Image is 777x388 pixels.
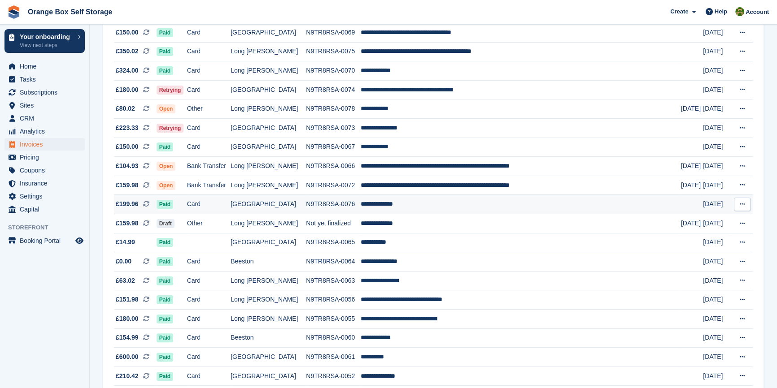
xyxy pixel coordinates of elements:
span: Settings [20,190,74,203]
span: £159.98 [116,219,139,228]
a: menu [4,164,85,177]
td: [DATE] [703,328,732,348]
a: menu [4,73,85,86]
td: Card [187,119,231,138]
p: Your onboarding [20,34,73,40]
td: [DATE] [703,157,732,176]
td: N9TR8RSA-0072 [306,176,361,195]
span: £180.00 [116,314,139,323]
td: [DATE] [681,99,703,119]
a: Orange Box Self Storage [24,4,116,19]
span: Open [157,181,176,190]
span: £151.98 [116,295,139,304]
span: £14.99 [116,237,135,247]
td: [DATE] [703,271,732,290]
span: Home [20,60,74,73]
td: N9TR8RSA-0060 [306,328,361,348]
td: Bank Transfer [187,157,231,176]
span: £159.98 [116,181,139,190]
span: Help [715,7,727,16]
td: [DATE] [703,42,732,61]
td: Card [187,328,231,348]
td: N9TR8RSA-0078 [306,99,361,119]
td: Not yet finalized [306,214,361,233]
span: Booking Portal [20,234,74,247]
span: Paid [157,372,173,381]
span: Account [746,8,769,17]
span: £80.02 [116,104,135,113]
td: [GEOGRAPHIC_DATA] [231,195,306,214]
td: Other [187,99,231,119]
a: menu [4,99,85,112]
a: menu [4,151,85,164]
span: £180.00 [116,85,139,95]
span: Paid [157,47,173,56]
td: Long [PERSON_NAME] [231,309,306,328]
span: Paid [157,333,173,342]
td: Long [PERSON_NAME] [231,176,306,195]
td: [DATE] [681,176,703,195]
td: [DATE] [703,252,732,272]
td: Long [PERSON_NAME] [231,157,306,176]
span: £150.00 [116,28,139,37]
a: menu [4,177,85,190]
img: SARAH T [735,7,744,16]
span: Invoices [20,138,74,151]
td: Card [187,61,231,81]
td: Other [187,214,231,233]
span: Paid [157,257,173,266]
td: Card [187,348,231,367]
img: stora-icon-8386f47178a22dfd0bd8f6a31ec36ba5ce8667c1dd55bd0f319d3a0aa187defe.svg [7,5,21,19]
td: N9TR8RSA-0063 [306,271,361,290]
span: £104.93 [116,161,139,171]
span: £199.96 [116,199,139,209]
span: Paid [157,353,173,362]
td: N9TR8RSA-0056 [306,290,361,310]
span: Paid [157,238,173,247]
td: N9TR8RSA-0074 [306,80,361,99]
span: £150.00 [116,142,139,151]
td: [GEOGRAPHIC_DATA] [231,366,306,386]
span: Coupons [20,164,74,177]
span: Paid [157,295,173,304]
td: [DATE] [703,195,732,214]
td: [DATE] [703,348,732,367]
td: [DATE] [703,23,732,43]
span: Analytics [20,125,74,138]
p: View next steps [20,41,73,49]
a: menu [4,203,85,216]
span: £210.42 [116,371,139,381]
td: N9TR8RSA-0052 [306,366,361,386]
span: Paid [157,276,173,285]
span: £350.02 [116,47,139,56]
a: menu [4,190,85,203]
span: Open [157,162,176,171]
td: Card [187,195,231,214]
a: menu [4,138,85,151]
td: Long [PERSON_NAME] [231,214,306,233]
td: Card [187,271,231,290]
span: Retrying [157,124,184,133]
span: Paid [157,142,173,151]
td: [DATE] [703,290,732,310]
a: menu [4,234,85,247]
td: N9TR8RSA-0065 [306,233,361,252]
td: Beeston [231,328,306,348]
td: N9TR8RSA-0069 [306,23,361,43]
span: Paid [157,315,173,323]
span: Tasks [20,73,74,86]
span: £154.99 [116,333,139,342]
td: [DATE] [703,176,732,195]
td: [DATE] [703,119,732,138]
span: Draft [157,219,175,228]
td: [GEOGRAPHIC_DATA] [231,233,306,252]
span: Retrying [157,86,184,95]
td: N9TR8RSA-0067 [306,138,361,157]
a: menu [4,112,85,125]
td: [DATE] [703,61,732,81]
td: [GEOGRAPHIC_DATA] [231,348,306,367]
span: Paid [157,200,173,209]
td: N9TR8RSA-0061 [306,348,361,367]
a: menu [4,60,85,73]
td: [GEOGRAPHIC_DATA] [231,138,306,157]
